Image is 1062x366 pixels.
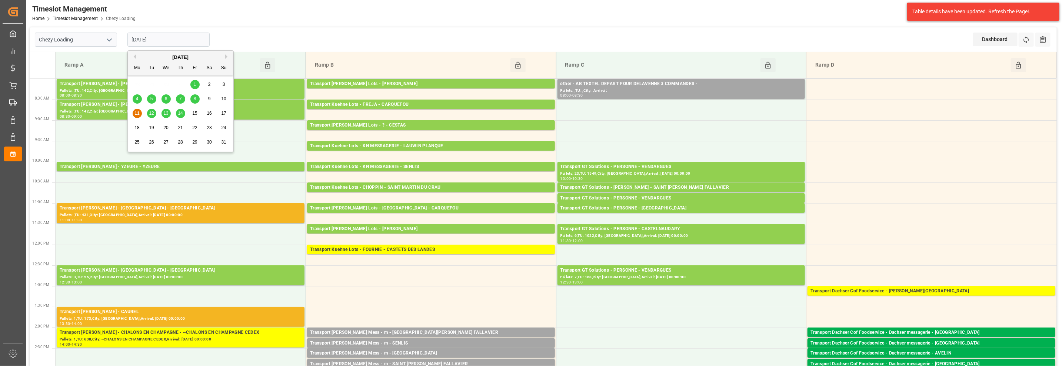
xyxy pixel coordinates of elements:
div: Choose Wednesday, August 6th, 2025 [162,94,171,104]
span: 29 [192,140,197,145]
span: 2:00 PM [35,324,49,328]
span: 26 [149,140,154,145]
div: Choose Monday, August 11th, 2025 [133,109,142,118]
div: Transport [PERSON_NAME] Lots - [PERSON_NAME] [310,80,552,88]
div: [DATE] [128,54,233,61]
div: Pallets: ,TU: 345,City: [GEOGRAPHIC_DATA],Arrival: [DATE] 00:00:00 [310,171,552,177]
div: Pallets: ,TU: 91,City: [GEOGRAPHIC_DATA],Arrival: [DATE] 00:00:00 [810,347,1052,353]
div: Transport GT Solutions - PERSONNE - VENDARGUES [560,267,802,274]
div: Transport [PERSON_NAME] - [PERSON_NAME] [60,101,302,108]
span: 27 [163,140,168,145]
div: - [70,343,71,346]
div: Pallets: ,TU: 88,City: [GEOGRAPHIC_DATA],Arrival: [DATE] 00:00:00 [310,357,552,363]
div: Choose Tuesday, August 12th, 2025 [147,109,156,118]
span: 14 [178,111,183,116]
div: Choose Monday, August 4th, 2025 [133,94,142,104]
span: 9:30 AM [35,138,49,142]
div: Pallets: ,TU: 115,City: [GEOGRAPHIC_DATA],Arrival: [DATE] 00:00:00 [60,171,302,177]
div: Transport [PERSON_NAME] - [GEOGRAPHIC_DATA] - [GEOGRAPHIC_DATA] [60,267,302,274]
span: 25 [134,140,139,145]
div: 13:00 [71,281,82,284]
div: Pallets: 23,TU: 1549,City: [GEOGRAPHIC_DATA],Arrival: [DATE] 00:00:00 [560,171,802,177]
span: 3 [223,82,225,87]
div: Dashboard [973,33,1018,46]
div: Transport Dachser Cof Foodservice - Dachser messagerie - [GEOGRAPHIC_DATA] [810,340,1052,347]
div: Transport Dachser Cof Foodservice - Dachser messagerie - [GEOGRAPHIC_DATA] [810,329,1052,336]
div: Transport [PERSON_NAME] Lots - ? - CESTAS [310,122,552,129]
div: Pallets: ,TU: 9,City: [GEOGRAPHIC_DATA],Arrival: [DATE] 00:00:00 [310,347,552,353]
div: Transport [PERSON_NAME] - CHALONS EN CHAMPAGNE - ~CHALONS EN CHAMPAGNE CEDEX [60,329,302,336]
span: 11:00 AM [32,200,49,204]
div: Pallets: 10,TU: 98,City: [GEOGRAPHIC_DATA],Arrival: [DATE] 00:00:00 [560,212,802,218]
span: 15 [192,111,197,116]
span: 11:30 AM [32,221,49,225]
span: 30 [207,140,212,145]
div: Transport Kuehne Lots - CHOPPIN - SAINT MARTIN DU CRAU [310,184,552,191]
div: Choose Thursday, August 7th, 2025 [176,94,185,104]
span: 8 [194,96,196,101]
span: 19 [149,125,154,130]
div: Transport [PERSON_NAME] - [GEOGRAPHIC_DATA] - [GEOGRAPHIC_DATA] [60,205,302,212]
div: Pallets: 6,TU: 1022,City: [GEOGRAPHIC_DATA],Arrival: [DATE] 00:00:00 [560,233,802,239]
div: Fr [190,64,200,73]
div: Ramp C [562,58,761,72]
span: 31 [221,140,226,145]
div: Choose Thursday, August 21st, 2025 [176,123,185,132]
div: Transport Kuehne Lots - FOURNIE - CASTETS DES LANDES [310,246,552,253]
div: Tu [147,64,156,73]
div: Choose Tuesday, August 26th, 2025 [147,138,156,147]
a: Timeslot Management [53,16,98,21]
div: Choose Friday, August 1st, 2025 [190,80,200,89]
span: 9:00 AM [35,117,49,121]
span: 13 [163,111,168,116]
span: 21 [178,125,183,130]
div: Pallets: ,TU: 431,City: [GEOGRAPHIC_DATA],Arrival: [DATE] 00:00:00 [60,212,302,218]
div: Pallets: ,TU: ,City: ,Arrival: [560,88,802,94]
div: Transport [PERSON_NAME] - [PERSON_NAME] [60,80,302,88]
div: 09:00 [71,115,82,118]
div: Choose Wednesday, August 20th, 2025 [162,123,171,132]
button: open menu [103,34,114,46]
div: Choose Sunday, August 17th, 2025 [219,109,229,118]
input: Type to search/select [35,33,117,47]
div: 08:30 [572,94,583,97]
div: Transport Kuehne Lots - FREJA - CARQUEFOU [310,101,552,108]
div: Pallets: 6,TU: 112,City: [GEOGRAPHIC_DATA][PERSON_NAME],Arrival: [DATE] 00:00:00 [560,191,802,198]
div: Pallets: ,TU: 136,City: LAUWIN PLANQUE,Arrival: [DATE] 00:00:00 [310,150,552,156]
span: 23 [207,125,212,130]
div: - [70,94,71,97]
div: Choose Saturday, August 30th, 2025 [205,138,214,147]
div: Transport [PERSON_NAME] Mess - m - [GEOGRAPHIC_DATA] [310,350,552,357]
div: Choose Friday, August 8th, 2025 [190,94,200,104]
div: Pallets: 4,TU: 308,City: [GEOGRAPHIC_DATA],Arrival: [DATE] 00:00:00 [560,202,802,208]
div: Choose Friday, August 22nd, 2025 [190,123,200,132]
div: 08:30 [71,94,82,97]
span: 7 [179,96,182,101]
div: 13:30 [60,322,70,325]
div: 08:00 [60,94,70,97]
div: - [571,177,572,180]
div: Pallets: 3,TU: 56,City: CASTETS DES [PERSON_NAME],Arrival: [DATE] 00:00:00 [310,253,552,260]
div: Su [219,64,229,73]
span: 2:30 PM [35,345,49,349]
div: Pallets: 1,TU: 173,City: [GEOGRAPHIC_DATA],Arrival: [DATE] 00:00:00 [60,316,302,322]
span: 4 [136,96,139,101]
div: Transport [PERSON_NAME] Mess - m - SENLIS [310,340,552,347]
span: 9 [208,96,211,101]
span: 6 [165,96,167,101]
div: Choose Monday, August 25th, 2025 [133,138,142,147]
div: Pallets: 2,TU: 25,City: [GEOGRAPHIC_DATA],Arrival: [DATE] 00:00:00 [810,336,1052,343]
a: Home [32,16,44,21]
div: 14:00 [60,343,70,346]
button: Next Month [225,54,230,59]
span: 22 [192,125,197,130]
div: 12:00 [572,239,583,242]
div: 12:30 [60,281,70,284]
div: - [571,94,572,97]
div: Transport Kuehne Lots - KN MESSAGERIE - LAUWIN PLANQUE [310,142,552,150]
div: Choose Thursday, August 14th, 2025 [176,109,185,118]
div: 12:30 [560,281,571,284]
div: Ramp D [812,58,1011,72]
span: 1 [194,82,196,87]
div: 14:00 [71,322,82,325]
